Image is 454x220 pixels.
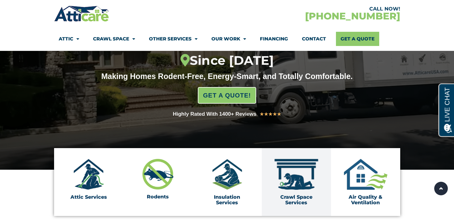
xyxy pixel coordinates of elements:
a: GET A QUOTE! [198,87,256,104]
a: Air Quality & Ventilation [349,194,382,205]
a: Crawl Space Services [280,194,312,205]
span: GET A QUOTE! [203,89,251,102]
a: Attic [59,32,79,46]
i: ★ [277,110,281,118]
div: Making Homes Rodent-Free, Energy-Smart, and Totally Comfortable. [90,72,365,81]
div: 5/5 [260,110,281,118]
a: Our Work [211,32,246,46]
a: Insulation Services [214,194,240,205]
a: Financing [260,32,288,46]
i: ★ [260,110,264,118]
a: Rodents [147,194,169,200]
a: Get A Quote [336,32,379,46]
a: Contact [302,32,326,46]
h1: Professional Attic & Crawl Space Services [28,33,426,68]
span: Opens a chat window [15,5,50,13]
div: Since [DATE] [28,53,426,68]
i: ★ [264,110,268,118]
div: Highly Rated With 1400+ Reviews [173,110,257,118]
iframe: Chat Invitation [3,155,132,201]
i: ★ [268,110,273,118]
a: Other Services [149,32,197,46]
i: ★ [273,110,277,118]
div: CALL NOW! [227,6,400,11]
a: Crawl Space [93,32,135,46]
nav: Menu [59,32,396,46]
